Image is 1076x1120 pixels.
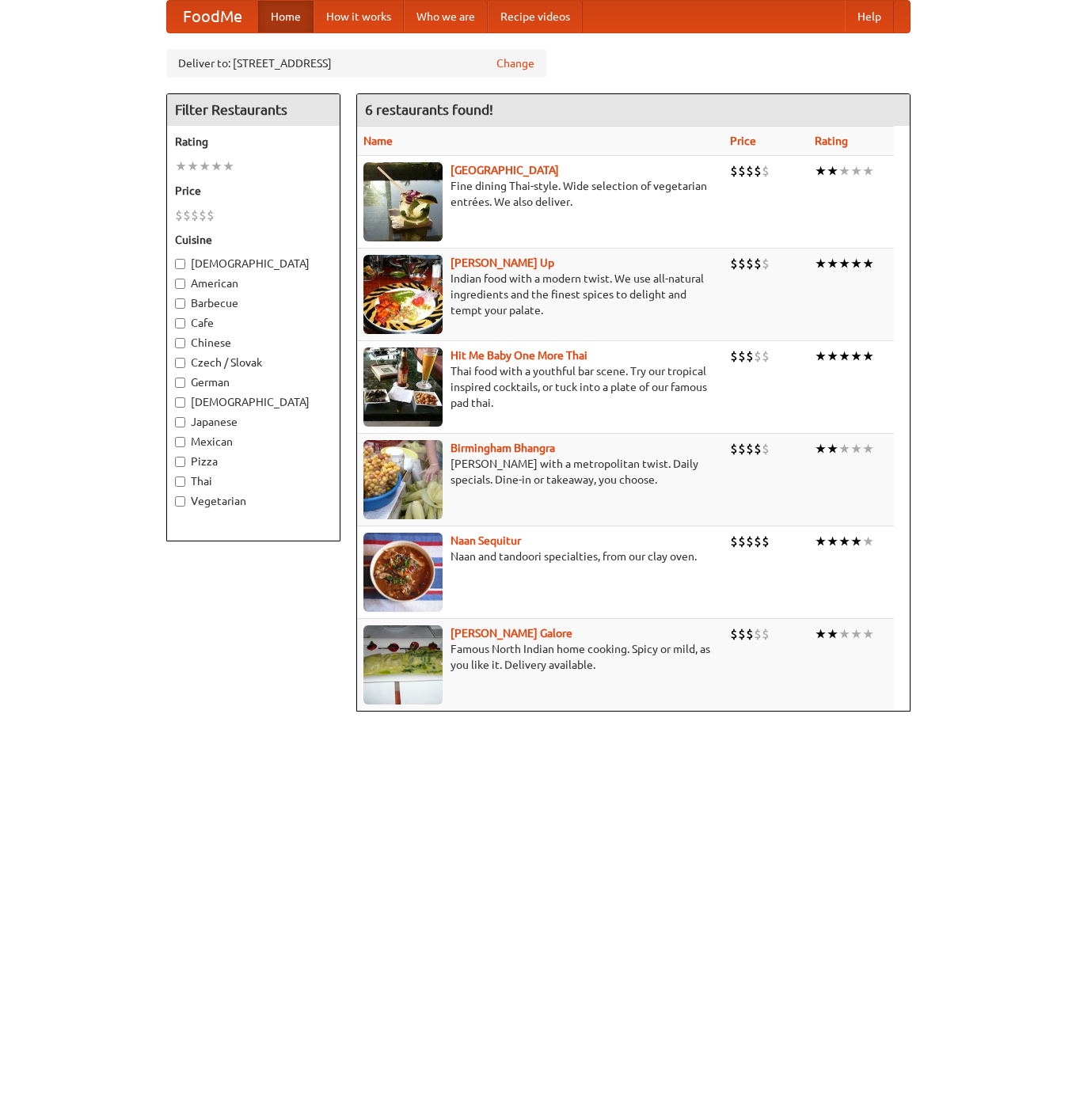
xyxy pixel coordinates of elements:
input: Cafe [175,318,185,328]
input: Barbecue [175,298,185,309]
label: Japanese [175,414,332,430]
li: $ [754,533,762,550]
label: Vegetarian [175,493,332,509]
img: curryup.jpg [363,255,443,334]
label: [DEMOGRAPHIC_DATA] [175,256,332,271]
li: ★ [838,440,850,457]
a: Price [730,135,756,147]
li: ★ [850,440,862,457]
li: $ [738,255,746,272]
li: ★ [187,158,199,175]
img: satay.jpg [363,162,443,241]
li: ★ [815,625,827,643]
input: Czech / Slovak [175,358,185,368]
li: $ [183,207,191,224]
h5: Price [175,183,332,199]
li: ★ [862,533,874,550]
li: $ [762,162,770,180]
li: ★ [838,347,850,365]
input: Vegetarian [175,496,185,507]
li: $ [746,440,754,457]
p: Thai food with a youthful bar scene. Try our tropical inspired cocktails, or tuck into a plate of... [363,363,718,411]
a: Name [363,135,393,147]
label: Chinese [175,335,332,351]
input: Chinese [175,338,185,348]
a: [GEOGRAPHIC_DATA] [451,164,559,177]
li: $ [754,347,762,365]
li: $ [738,347,746,365]
li: $ [175,207,183,224]
li: $ [754,255,762,272]
li: $ [730,533,738,550]
h5: Rating [175,134,332,150]
li: $ [762,533,770,550]
label: [DEMOGRAPHIC_DATA] [175,394,332,410]
label: Mexican [175,434,332,450]
a: Home [258,1,314,32]
li: ★ [850,625,862,643]
li: ★ [862,440,874,457]
li: $ [738,625,746,643]
li: $ [746,625,754,643]
a: Hit Me Baby One More Thai [451,349,587,362]
p: [PERSON_NAME] with a metropolitan twist. Daily specials. Dine-in or takeaway, you choose. [363,456,718,488]
li: ★ [827,625,838,643]
img: currygalore.jpg [363,625,443,704]
a: FoodMe [167,1,258,32]
li: $ [762,255,770,272]
input: [DEMOGRAPHIC_DATA] [175,397,185,408]
input: Thai [175,476,185,487]
a: Who we are [404,1,488,32]
li: ★ [815,440,827,457]
li: ★ [862,625,874,643]
li: $ [738,440,746,457]
li: $ [191,207,199,224]
li: $ [746,347,754,365]
img: babythai.jpg [363,347,443,427]
li: $ [730,255,738,272]
li: $ [746,162,754,180]
li: ★ [838,162,850,180]
img: bhangra.jpg [363,440,443,519]
a: Birmingham Bhangra [451,442,555,454]
li: ★ [838,255,850,272]
li: ★ [827,347,838,365]
a: Rating [815,135,848,147]
p: Indian food with a modern twist. We use all-natural ingredients and the finest spices to delight ... [363,271,718,318]
p: Naan and tandoori specialties, from our clay oven. [363,549,718,564]
li: ★ [222,158,234,175]
li: $ [746,255,754,272]
a: Naan Sequitur [451,534,521,547]
label: German [175,374,332,390]
li: $ [762,625,770,643]
img: naansequitur.jpg [363,533,443,612]
li: ★ [175,158,187,175]
label: Cafe [175,315,332,331]
input: Japanese [175,417,185,427]
input: Pizza [175,457,185,467]
input: [DEMOGRAPHIC_DATA] [175,259,185,269]
li: $ [730,440,738,457]
li: $ [730,347,738,365]
li: ★ [199,158,211,175]
li: ★ [850,347,862,365]
li: ★ [815,347,827,365]
li: $ [730,625,738,643]
h5: Cuisine [175,232,332,248]
a: Recipe videos [488,1,583,32]
li: $ [738,162,746,180]
p: Famous North Indian home cooking. Spicy or mild, as you like it. Delivery available. [363,641,718,673]
a: [PERSON_NAME] Up [451,256,554,269]
li: $ [754,625,762,643]
p: Fine dining Thai-style. Wide selection of vegetarian entrées. We also deliver. [363,178,718,210]
label: Thai [175,473,332,489]
li: $ [762,440,770,457]
label: Barbecue [175,295,332,311]
li: ★ [838,625,850,643]
li: ★ [815,162,827,180]
li: $ [730,162,738,180]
